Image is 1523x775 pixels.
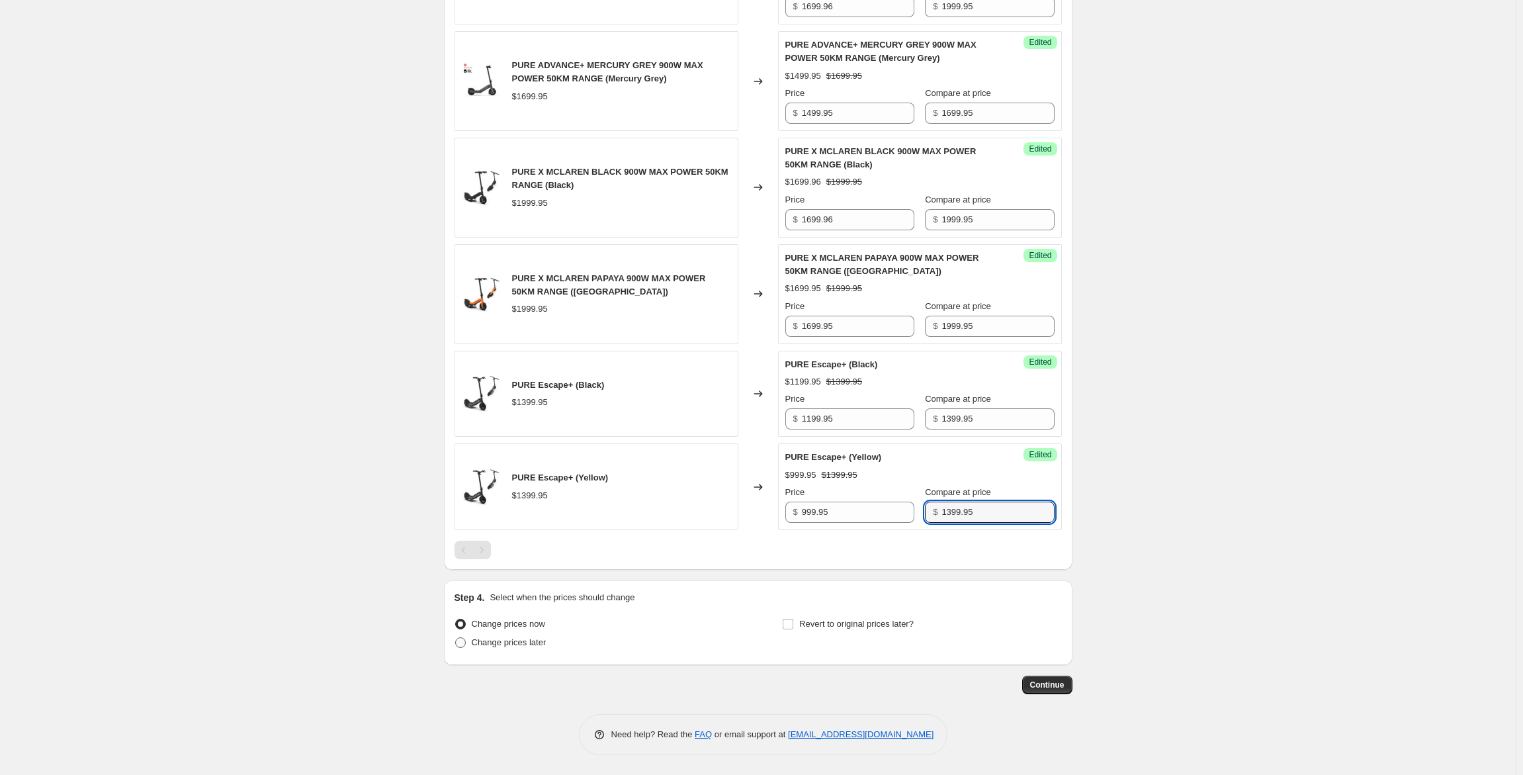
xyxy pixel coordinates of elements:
span: $ [793,1,798,11]
h2: Step 4. [455,591,485,604]
span: Edited [1029,250,1051,261]
nav: Pagination [455,541,491,559]
a: [EMAIL_ADDRESS][DOMAIN_NAME] [788,729,934,739]
span: PURE X MCLAREN PAPAYA 900W MAX POWER 50KM RANGE ([GEOGRAPHIC_DATA]) [785,253,979,276]
span: $ [793,108,798,118]
div: $1699.96 [785,175,821,189]
span: $ [933,321,937,331]
span: PURE Escape+ (Yellow) [512,473,609,482]
p: Select when the prices should change [490,591,634,604]
span: $ [793,507,798,517]
strike: $1699.95 [826,69,862,83]
span: PURE Escape+ (Yellow) [785,452,882,462]
strike: $1399.95 [826,375,862,388]
span: $ [793,214,798,224]
span: PURE X MCLAREN BLACK 900W MAX POWER 50KM RANGE (Black) [785,146,977,169]
img: 1_7af8e4f4-ae3d-4c29-9f34-cda88f50b7e4_80x.jpg [462,467,501,507]
span: Compare at price [925,88,991,98]
span: Continue [1030,680,1065,690]
span: Price [785,301,805,311]
span: Compare at price [925,301,991,311]
span: Change prices now [472,619,545,629]
span: Edited [1029,357,1051,367]
span: $ [933,1,937,11]
span: Edited [1029,37,1051,48]
div: $1699.95 [785,282,821,295]
span: Price [785,487,805,497]
span: Price [785,394,805,404]
span: PURE X MCLAREN PAPAYA 900W MAX POWER 50KM RANGE ([GEOGRAPHIC_DATA]) [512,273,706,296]
span: PURE Escape+ (Black) [512,380,605,390]
span: Edited [1029,449,1051,460]
a: FAQ [695,729,712,739]
span: Compare at price [925,487,991,497]
div: $1499.95 [785,69,821,83]
div: $1999.95 [512,197,548,210]
span: $ [793,414,798,424]
span: $ [933,214,937,224]
span: Price [785,88,805,98]
img: pure-advance_-electric-scooter-mercury-grey-side-2_1_80x.jpg [462,62,501,101]
span: $ [933,108,937,118]
span: $ [933,507,937,517]
span: Edited [1029,144,1051,154]
span: Compare at price [925,195,991,205]
div: $1399.95 [512,489,548,502]
span: Change prices later [472,637,546,647]
strike: $1999.95 [826,175,862,189]
span: Compare at price [925,394,991,404]
span: PURE ADVANCE+ MERCURY GREY 900W MAX POWER 50KM RANGE (Mercury Grey) [512,60,703,83]
strike: $1999.95 [826,282,862,295]
span: PURE ADVANCE+ MERCURY GREY 900W MAX POWER 50KM RANGE (Mercury Grey) [785,40,977,63]
span: Revert to original prices later? [799,619,914,629]
span: or email support at [712,729,788,739]
img: 1_7af8e4f4-ae3d-4c29-9f34-cda88f50b7e4_80x.jpg [462,374,501,414]
span: PURE X MCLAREN BLACK 900W MAX POWER 50KM RANGE (Black) [512,167,728,190]
div: $1999.95 [512,302,548,316]
strike: $1399.95 [822,469,857,482]
span: Price [785,195,805,205]
span: Need help? Read the [611,729,695,739]
img: pure-scooter-pure-x-mclaren-papaya-33195092115544_21300827-8543-446b-a0f6-eefa41a9633a_80x.jpg [462,274,501,314]
div: $999.95 [785,469,816,482]
img: pure-scooter-pure-x-mclaren-black-33195100471384_d7cd6001-85d8-406c-8800-41757205ccf5_80x.jpg [462,167,501,207]
div: $1699.95 [512,90,548,103]
span: PURE Escape+ (Black) [785,359,878,369]
div: $1399.95 [512,396,548,409]
button: Continue [1022,676,1072,694]
span: $ [933,414,937,424]
span: $ [793,321,798,331]
div: $1199.95 [785,375,821,388]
